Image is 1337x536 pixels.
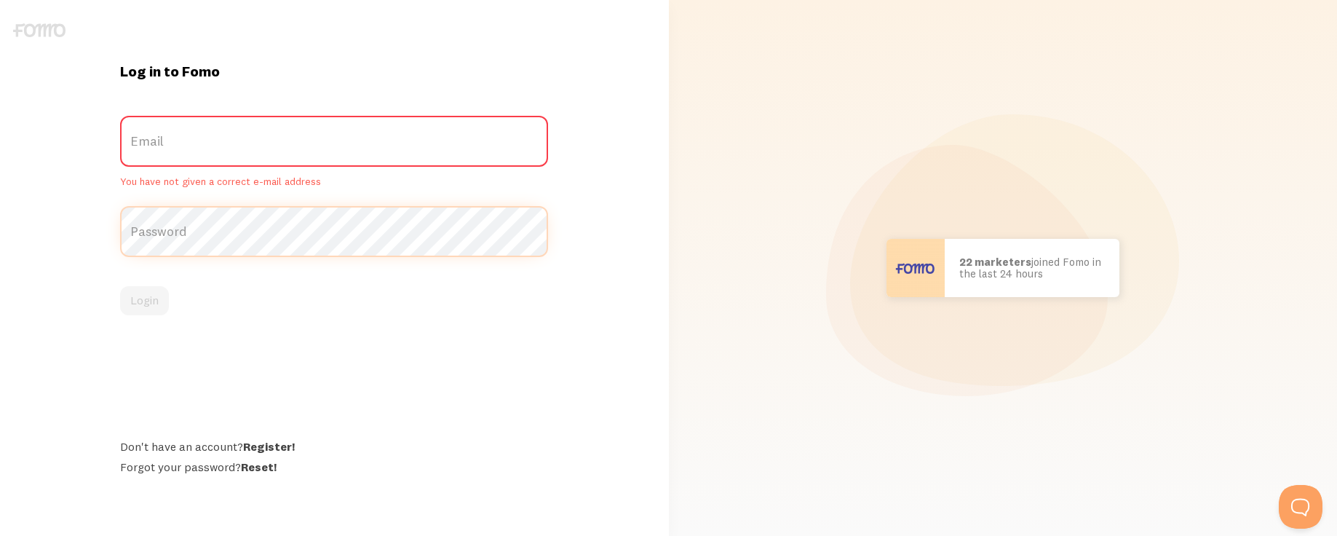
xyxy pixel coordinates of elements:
[886,239,945,297] img: User avatar
[1279,485,1322,529] iframe: Help Scout Beacon - Open
[959,256,1105,280] p: joined Fomo in the last 24 hours
[120,460,548,474] div: Forgot your password?
[959,255,1031,269] b: 22 marketers
[120,439,548,454] div: Don't have an account?
[120,116,548,167] label: Email
[120,62,548,81] h1: Log in to Fomo
[241,460,277,474] a: Reset!
[243,439,295,454] a: Register!
[120,206,548,257] label: Password
[13,23,66,37] img: fomo-logo-gray-b99e0e8ada9f9040e2984d0d95b3b12da0074ffd48d1e5cb62ac37fc77b0b268.svg
[120,176,548,189] span: You have not given a correct e-mail address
